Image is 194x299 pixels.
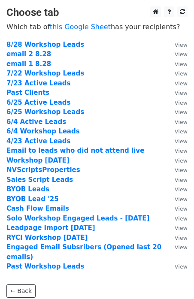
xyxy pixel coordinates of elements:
a: Email to leads who did not attend live [6,147,144,154]
a: 6/4 Active Leads [6,118,66,126]
a: RYCI Workshop [DATE] [6,234,88,242]
a: NVScriptsProperties [6,166,80,174]
a: View [166,157,188,164]
a: View [166,243,188,251]
a: 6/25 Workshop Leads [6,108,84,116]
small: View [175,119,188,125]
a: View [166,41,188,48]
p: Which tab of has your recipients? [6,22,188,31]
a: 8/28 Workshop Leads [6,41,84,48]
a: 4/23 Active Leads [6,137,71,145]
a: Solo Workshop Engaged Leads - [DATE] [6,214,149,222]
a: View [166,224,188,232]
a: Sales Script Leads [6,176,73,184]
small: View [175,167,188,173]
a: View [166,89,188,97]
a: Cash Flow Emails [6,205,69,212]
a: BYOB Leads [6,185,49,193]
a: View [166,263,188,270]
a: View [166,60,188,68]
small: View [175,225,188,231]
a: View [166,50,188,58]
small: View [175,128,188,135]
small: View [175,235,188,241]
small: View [175,157,188,164]
small: View [175,244,188,251]
a: Engaged Email Subsribers (Opened last 20 emails) [6,243,161,261]
a: View [166,108,188,116]
a: Past Clients [6,89,49,97]
a: View [166,234,188,242]
a: Workshop [DATE] [6,157,70,164]
a: View [166,185,188,193]
a: 7/22 Workshop Leads [6,69,84,77]
h3: Choose tab [6,6,188,19]
small: View [175,148,188,154]
small: View [175,215,188,222]
a: Past Workshop Leads [6,263,84,270]
a: View [166,127,188,135]
small: View [175,186,188,193]
a: View [166,147,188,154]
small: View [175,100,188,106]
a: View [166,195,188,203]
small: View [175,90,188,96]
small: View [175,263,188,270]
a: View [166,118,188,126]
a: View [166,69,188,77]
small: View [175,70,188,77]
small: View [175,177,188,183]
a: this Google Sheet [50,23,111,31]
a: 7/23 Active Leads [6,79,71,87]
a: View [166,166,188,174]
a: View [166,99,188,106]
a: View [166,79,188,87]
a: email 2 8.28 [6,50,51,58]
a: View [166,137,188,145]
small: View [175,51,188,57]
a: View [166,205,188,212]
a: Leadpage Import [DATE] [6,224,95,232]
a: 6/4 Workshop Leads [6,127,80,135]
a: ← Back [6,284,36,298]
a: View [166,176,188,184]
small: View [175,109,188,115]
a: 6/25 Active Leads [6,99,71,106]
a: email 1 8.28 [6,60,51,68]
small: View [175,205,188,212]
small: View [175,61,188,67]
small: View [175,42,188,48]
small: View [175,80,188,87]
a: View [166,214,188,222]
small: View [175,196,188,202]
a: BYOB Lead '25 [6,195,59,203]
small: View [175,138,188,145]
